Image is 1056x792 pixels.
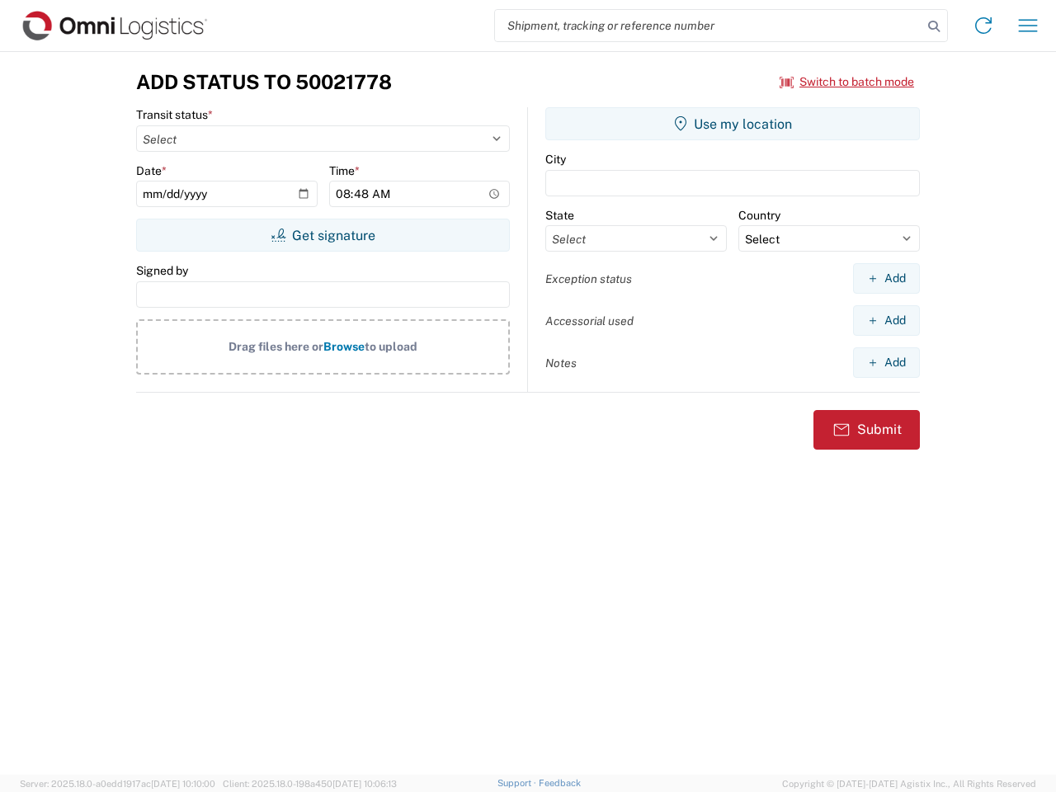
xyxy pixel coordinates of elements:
[853,347,920,378] button: Add
[20,779,215,789] span: Server: 2025.18.0-a0edd1917ac
[136,263,188,278] label: Signed by
[545,208,574,223] label: State
[497,778,539,788] a: Support
[853,305,920,336] button: Add
[738,208,780,223] label: Country
[780,68,914,96] button: Switch to batch mode
[545,152,566,167] label: City
[853,263,920,294] button: Add
[136,163,167,178] label: Date
[151,779,215,789] span: [DATE] 10:10:00
[136,219,510,252] button: Get signature
[136,107,213,122] label: Transit status
[782,776,1036,791] span: Copyright © [DATE]-[DATE] Agistix Inc., All Rights Reserved
[323,340,365,353] span: Browse
[136,70,392,94] h3: Add Status to 50021778
[365,340,417,353] span: to upload
[545,356,577,370] label: Notes
[539,778,581,788] a: Feedback
[545,313,634,328] label: Accessorial used
[545,271,632,286] label: Exception status
[332,779,397,789] span: [DATE] 10:06:13
[329,163,360,178] label: Time
[495,10,922,41] input: Shipment, tracking or reference number
[545,107,920,140] button: Use my location
[229,340,323,353] span: Drag files here or
[223,779,397,789] span: Client: 2025.18.0-198a450
[813,410,920,450] button: Submit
